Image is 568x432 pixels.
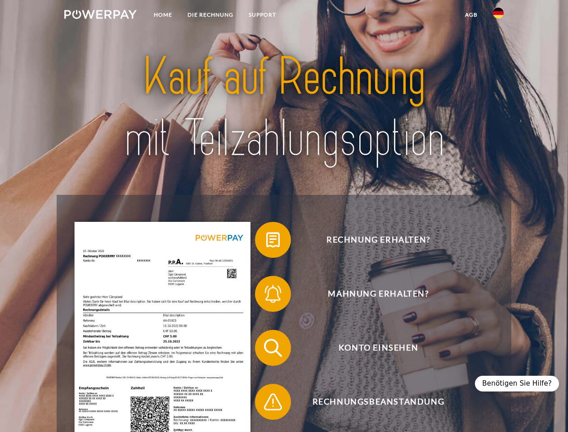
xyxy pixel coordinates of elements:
a: SUPPORT [241,7,284,23]
img: title-powerpay_de.svg [86,43,482,172]
button: Rechnungsbeanstandung [255,384,489,420]
img: qb_bill.svg [262,229,284,251]
img: qb_warning.svg [262,391,284,413]
img: qb_bell.svg [262,283,284,305]
a: Home [146,7,180,23]
a: agb [457,7,485,23]
div: Benötigen Sie Hilfe? [475,376,559,391]
iframe: Button to launch messaging window [532,396,561,425]
button: Mahnung erhalten? [255,276,489,312]
span: Rechnung erhalten? [268,222,488,258]
span: Konto einsehen [268,330,488,366]
span: Mahnung erhalten? [268,276,488,312]
a: DIE RECHNUNG [180,7,241,23]
img: logo-powerpay-white.svg [64,10,137,19]
button: Rechnung erhalten? [255,222,489,258]
button: Konto einsehen [255,330,489,366]
span: Rechnungsbeanstandung [268,384,488,420]
img: qb_search.svg [262,337,284,359]
img: de [493,8,504,18]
